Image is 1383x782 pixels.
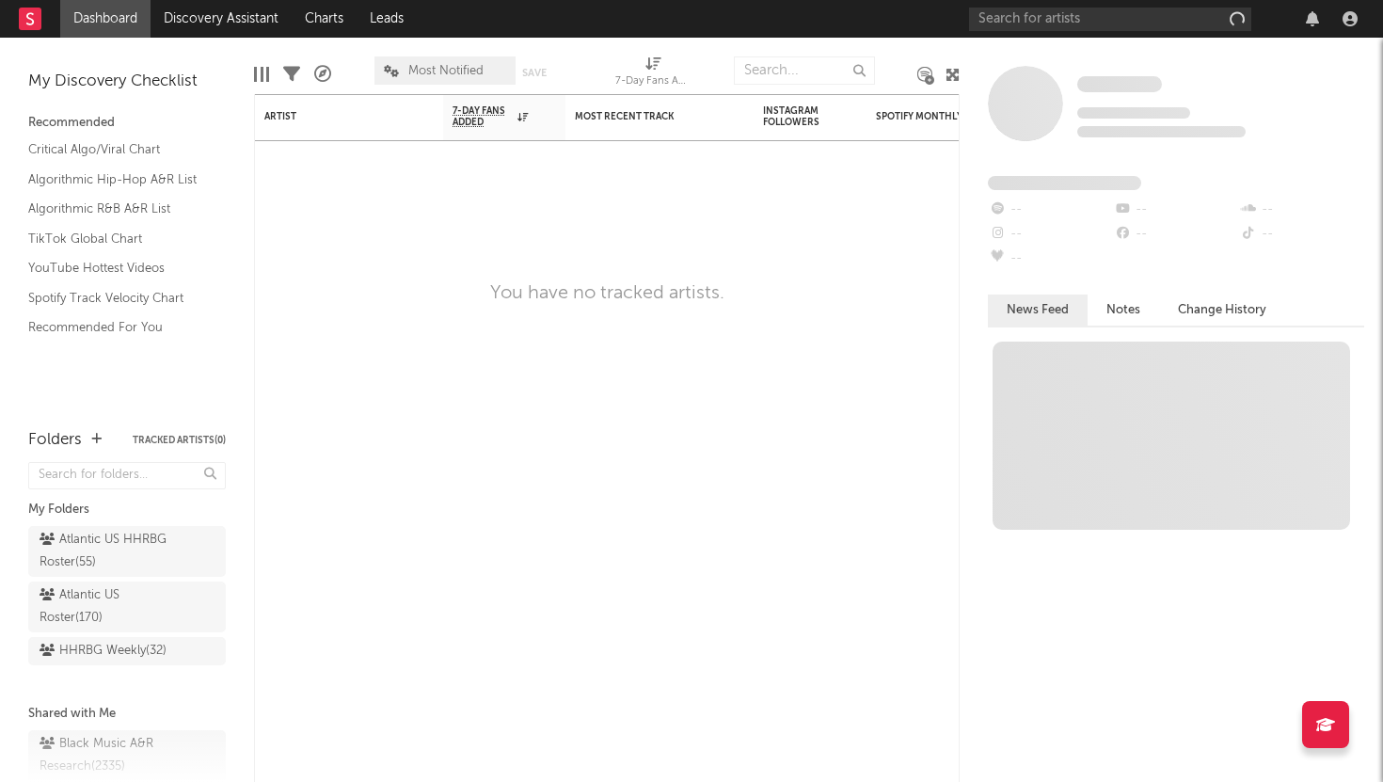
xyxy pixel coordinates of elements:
[28,429,82,452] div: Folders
[28,71,226,93] div: My Discovery Checklist
[28,139,207,160] a: Critical Algo/Viral Chart
[988,295,1088,326] button: News Feed
[1077,76,1162,92] span: Some Artist
[283,47,300,102] div: Filters
[988,176,1141,190] span: Fans Added by Platform
[1113,198,1238,222] div: --
[969,8,1251,31] input: Search for artists
[254,47,269,102] div: Edit Columns
[264,111,405,122] div: Artist
[28,229,207,249] a: TikTok Global Chart
[40,733,210,778] div: Black Music A&R Research ( 2335 )
[28,317,207,338] a: Recommended For You
[40,584,172,630] div: Atlantic US Roster ( 170 )
[988,247,1113,271] div: --
[28,288,207,309] a: Spotify Track Velocity Chart
[314,47,331,102] div: A&R Pipeline
[28,258,207,279] a: YouTube Hottest Videos
[1077,126,1246,137] span: 0 fans last week
[28,582,226,632] a: Atlantic US Roster(170)
[28,462,226,489] input: Search for folders...
[1077,107,1190,119] span: Tracking Since: [DATE]
[28,703,226,726] div: Shared with Me
[988,222,1113,247] div: --
[575,111,716,122] div: Most Recent Track
[490,282,724,305] div: You have no tracked artists.
[763,105,829,128] div: Instagram Followers
[453,105,513,128] span: 7-Day Fans Added
[28,112,226,135] div: Recommended
[1239,198,1364,222] div: --
[1088,295,1159,326] button: Notes
[734,56,875,85] input: Search...
[28,499,226,521] div: My Folders
[28,526,226,577] a: Atlantic US HHRBG Roster(55)
[876,111,1017,122] div: Spotify Monthly Listeners
[1159,295,1285,326] button: Change History
[408,65,484,77] span: Most Notified
[1239,222,1364,247] div: --
[1077,75,1162,94] a: Some Artist
[40,529,172,574] div: Atlantic US HHRBG Roster ( 55 )
[615,47,691,102] div: 7-Day Fans Added (7-Day Fans Added)
[1113,222,1238,247] div: --
[522,68,547,78] button: Save
[40,640,167,662] div: HHRBG Weekly ( 32 )
[133,436,226,445] button: Tracked Artists(0)
[615,71,691,93] div: 7-Day Fans Added (7-Day Fans Added)
[28,637,226,665] a: HHRBG Weekly(32)
[28,169,207,190] a: Algorithmic Hip-Hop A&R List
[28,199,207,219] a: Algorithmic R&B A&R List
[988,198,1113,222] div: --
